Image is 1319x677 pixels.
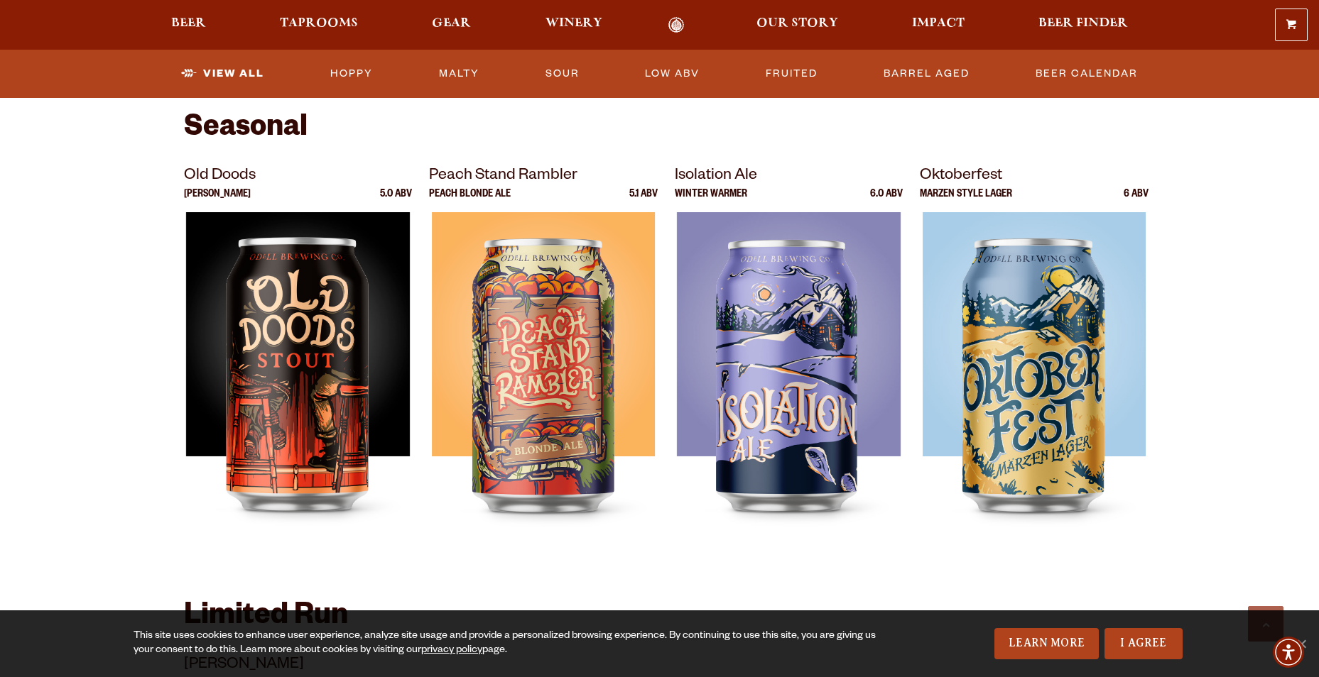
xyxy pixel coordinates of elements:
[184,113,1136,147] h2: Seasonal
[184,601,1136,635] h2: Limited Run
[903,17,974,33] a: Impact
[429,164,658,567] a: Peach Stand Rambler Peach Blonde Ale 5.1 ABV Peach Stand Rambler Peach Stand Rambler
[870,189,903,212] p: 6.0 ABV
[923,212,1146,567] img: Oktoberfest
[421,645,482,656] a: privacy policy
[432,18,471,29] span: Gear
[184,164,413,567] a: Old Doods [PERSON_NAME] 5.0 ABV Old Doods Old Doods
[650,17,703,33] a: Odell Home
[920,164,1149,567] a: Oktoberfest Marzen Style Lager 6 ABV Oktoberfest Oktoberfest
[186,212,409,567] img: Old Doods
[540,57,585,90] a: Sour
[878,57,975,90] a: Barrel Aged
[1104,628,1183,659] a: I Agree
[432,212,655,567] img: Peach Stand Rambler
[380,189,412,212] p: 5.0 ABV
[1273,637,1304,668] div: Accessibility Menu
[545,18,602,29] span: Winery
[536,17,612,33] a: Winery
[677,212,900,567] img: Isolation Ale
[325,57,379,90] a: Hoppy
[629,189,658,212] p: 5.1 ABV
[912,18,965,29] span: Impact
[423,17,480,33] a: Gear
[429,189,511,212] p: Peach Blonde Ale
[171,18,206,29] span: Beer
[1038,18,1128,29] span: Beer Finder
[1030,57,1144,90] a: Beer Calendar
[175,57,270,90] a: View All
[271,17,367,33] a: Taprooms
[162,17,215,33] a: Beer
[433,57,485,90] a: Malty
[747,17,847,33] a: Our Story
[1248,606,1283,642] a: Scroll to top
[280,18,358,29] span: Taprooms
[994,628,1099,659] a: Learn More
[920,164,1149,189] p: Oktoberfest
[760,57,823,90] a: Fruited
[429,164,658,189] p: Peach Stand Rambler
[920,189,1012,212] p: Marzen Style Lager
[184,164,413,189] p: Old Doods
[675,189,747,212] p: Winter Warmer
[1029,17,1137,33] a: Beer Finder
[675,164,903,567] a: Isolation Ale Winter Warmer 6.0 ABV Isolation Ale Isolation Ale
[1124,189,1149,212] p: 6 ABV
[639,57,705,90] a: Low ABV
[184,189,251,212] p: [PERSON_NAME]
[756,18,838,29] span: Our Story
[675,164,903,189] p: Isolation Ale
[134,629,882,658] div: This site uses cookies to enhance user experience, analyze site usage and provide a personalized ...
